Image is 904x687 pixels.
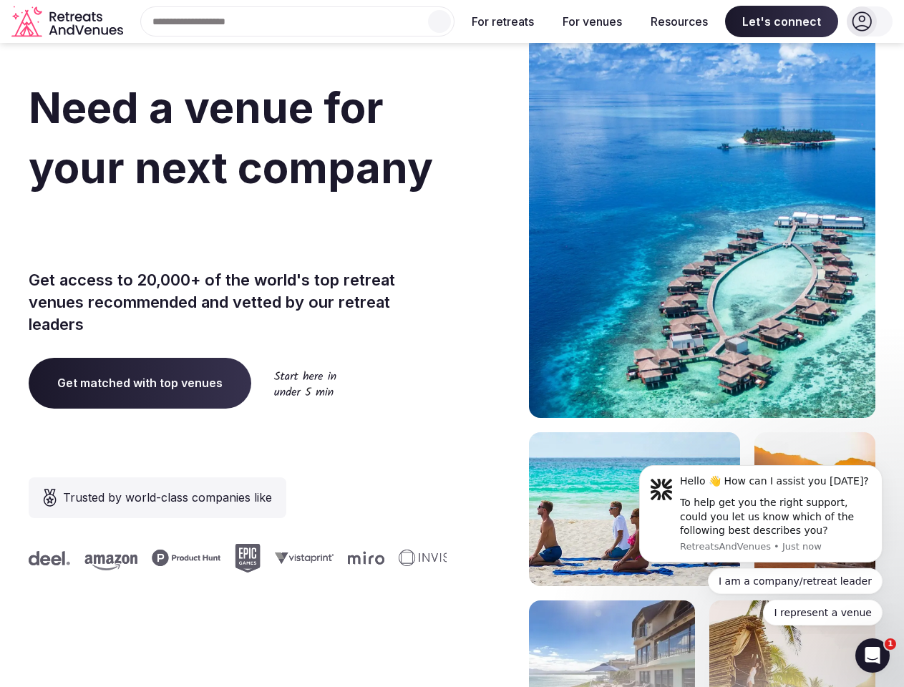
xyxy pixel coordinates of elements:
svg: Epic Games company logo [232,544,258,572]
a: Visit the homepage [11,6,126,38]
span: Trusted by world-class companies like [63,489,272,506]
img: yoga on tropical beach [529,432,740,586]
p: Get access to 20,000+ of the world's top retreat venues recommended and vetted by our retreat lea... [29,269,447,335]
svg: Vistaprint company logo [272,552,331,564]
span: 1 [885,638,896,650]
a: Get matched with top venues [29,358,251,408]
iframe: Intercom notifications message [618,452,904,634]
button: For venues [551,6,633,37]
img: woman sitting in back of truck with camels [754,432,875,586]
svg: Miro company logo [345,551,381,565]
span: Let's connect [725,6,838,37]
svg: Deel company logo [26,551,67,565]
button: Resources [639,6,719,37]
svg: Invisible company logo [396,550,475,567]
button: For retreats [460,6,545,37]
svg: Retreats and Venues company logo [11,6,126,38]
span: Need a venue for your next company [29,82,433,193]
img: Start here in under 5 min [274,371,336,396]
iframe: Intercom live chat [855,638,890,673]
